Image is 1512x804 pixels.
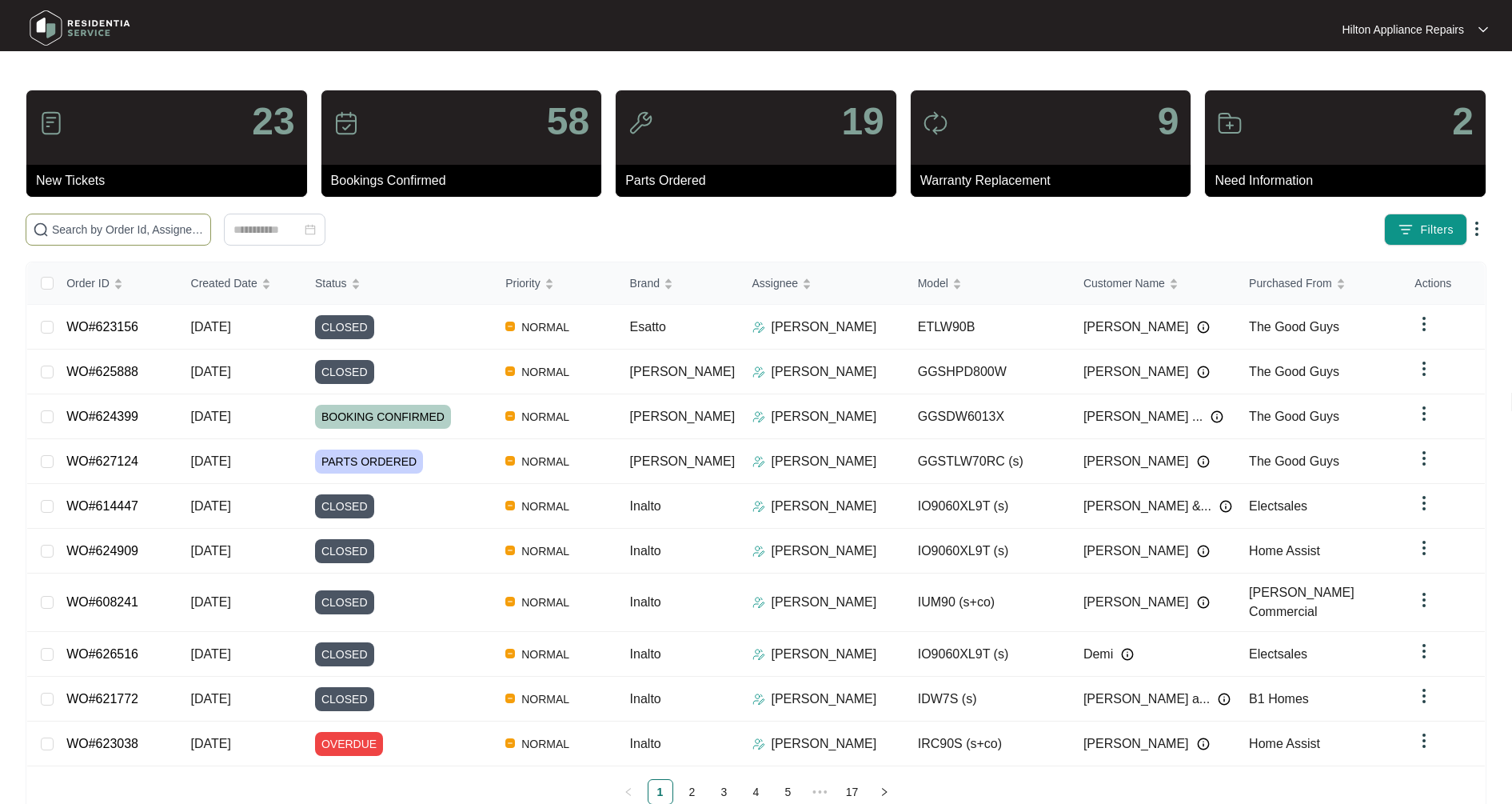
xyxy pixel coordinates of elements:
[505,366,515,376] img: Vercel Logo
[66,692,138,706] a: WO#621772
[315,539,374,563] span: CLOSED
[648,780,672,804] a: 1
[515,497,576,516] span: NORMAL
[515,645,576,664] span: NORMAL
[24,4,136,52] img: residentia service logo
[1197,366,1210,378] img: Info icon
[630,595,661,609] span: Inalto
[1083,734,1189,754] span: [PERSON_NAME]
[1083,274,1165,292] span: Customer Name
[1384,214,1467,246] button: filter iconFilters
[630,454,736,468] span: [PERSON_NAME]
[515,690,576,709] span: NORMAL
[315,450,423,474] span: PARTS ORDERED
[905,632,1071,677] td: IO9060XL9T (s)
[66,320,138,334] a: WO#623156
[772,593,877,612] p: [PERSON_NAME]
[772,318,877,337] p: [PERSON_NAME]
[744,780,768,804] a: 4
[38,110,64,136] img: icon
[772,362,877,382] p: [PERSON_NAME]
[1414,404,1434,423] img: dropdown arrow
[1414,449,1434,468] img: dropdown arrow
[630,737,661,750] span: Inalto
[776,780,800,804] a: 5
[1197,596,1210,609] img: Info icon
[1236,262,1402,305] th: Purchased From
[1398,222,1414,238] img: filter icon
[191,499,231,513] span: [DATE]
[880,787,889,797] span: right
[33,222,49,238] img: search-icon
[905,439,1071,484] td: GGSTLW70RC (s)
[1414,494,1434,513] img: dropdown arrow
[617,262,740,305] th: Brand
[66,410,138,423] a: WO#624399
[515,362,576,382] span: NORMAL
[191,737,231,750] span: [DATE]
[752,596,765,609] img: Assigner Icon
[191,595,231,609] span: [DATE]
[1249,499,1307,513] span: Electsales
[752,366,765,378] img: Assigner Icon
[1215,171,1486,190] p: Need Information
[1083,318,1189,337] span: [PERSON_NAME]
[1083,690,1210,709] span: [PERSON_NAME] a...
[772,690,877,709] p: [PERSON_NAME]
[54,262,178,305] th: Order ID
[630,544,661,558] span: Inalto
[52,221,204,238] input: Search by Order Id, Assignee Name, Customer Name, Brand and Model
[1197,455,1210,468] img: Info icon
[1414,538,1434,558] img: dropdown arrow
[625,171,896,190] p: Parts Ordered
[1121,648,1134,661] img: Info icon
[1249,647,1307,661] span: Electsales
[905,484,1071,529] td: IO9060XL9T (s)
[1414,590,1434,610] img: dropdown arrow
[1249,692,1309,706] span: B1 Homes
[505,322,515,331] img: Vercel Logo
[1249,410,1339,423] span: The Good Guys
[1218,693,1231,706] img: Info icon
[1414,731,1434,750] img: dropdown arrow
[752,455,765,468] img: Assigner Icon
[630,320,666,334] span: Esatto
[772,452,877,471] p: [PERSON_NAME]
[315,494,374,518] span: CLOSED
[315,405,451,429] span: BOOKING CONFIRMED
[1414,314,1434,334] img: dropdown arrow
[315,732,383,756] span: OVERDUE
[333,110,359,136] img: icon
[752,693,765,706] img: Assigner Icon
[752,500,765,513] img: Assigner Icon
[515,407,576,426] span: NORMAL
[630,692,661,706] span: Inalto
[505,597,515,606] img: Vercel Logo
[66,454,138,468] a: WO#627124
[331,171,602,190] p: Bookings Confirmed
[36,171,307,190] p: New Tickets
[630,647,661,661] span: Inalto
[841,102,884,141] p: 19
[515,318,576,337] span: NORMAL
[1414,686,1434,706] img: dropdown arrow
[315,642,374,666] span: CLOSED
[630,365,736,378] span: [PERSON_NAME]
[905,677,1071,722] td: IDW7S (s)
[515,452,576,471] span: NORMAL
[505,546,515,555] img: Vercel Logo
[505,738,515,748] img: Vercel Logo
[1414,642,1434,661] img: dropdown arrow
[66,274,110,292] span: Order ID
[630,499,661,513] span: Inalto
[191,647,231,661] span: [DATE]
[66,595,138,609] a: WO#608241
[66,365,138,378] a: WO#625888
[1211,410,1223,423] img: Info icon
[1197,545,1210,558] img: Info icon
[1158,102,1179,141] p: 9
[1249,320,1339,334] span: The Good Guys
[923,110,948,136] img: icon
[712,780,736,804] a: 3
[66,544,138,558] a: WO#624909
